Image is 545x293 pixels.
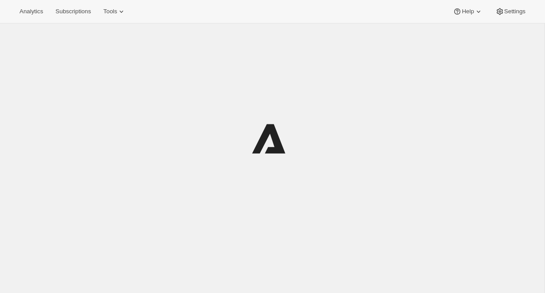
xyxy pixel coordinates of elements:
[98,5,131,18] button: Tools
[14,5,48,18] button: Analytics
[50,5,96,18] button: Subscriptions
[19,8,43,15] span: Analytics
[103,8,117,15] span: Tools
[462,8,474,15] span: Help
[490,5,531,18] button: Settings
[55,8,91,15] span: Subscriptions
[448,5,488,18] button: Help
[504,8,526,15] span: Settings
